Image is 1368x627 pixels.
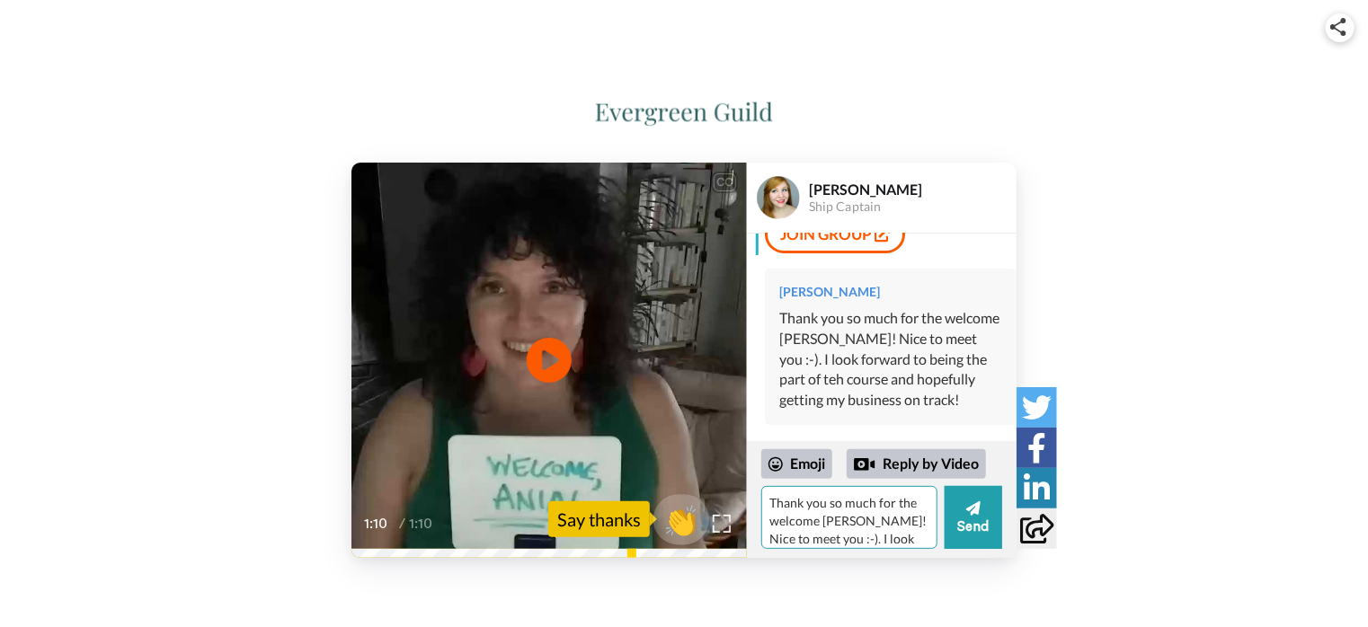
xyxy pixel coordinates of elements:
[399,513,405,534] span: /
[409,513,440,534] span: 1:10
[809,199,1016,215] div: Ship Captain
[714,173,736,191] div: CC
[779,308,1002,411] div: Thank you so much for the welcome [PERSON_NAME]! Nice to meet you :-). I look forward to being th...
[761,486,937,549] textarea: 👍
[945,486,1002,549] button: Send
[779,283,1002,301] div: [PERSON_NAME]
[757,176,800,219] img: Profile Image
[653,501,710,537] span: 👏
[364,513,395,534] span: 1:10
[1330,18,1346,36] img: ic_share.svg
[854,454,875,475] div: Reply by Video
[653,494,710,544] button: 👏
[713,515,731,533] img: Full screen
[548,501,650,537] div: Say thanks
[847,449,986,480] div: Reply by Video
[809,181,1016,198] div: [PERSON_NAME]
[761,449,832,478] div: Emoji
[765,216,905,253] a: JOIN GROUP
[585,90,783,136] img: logo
